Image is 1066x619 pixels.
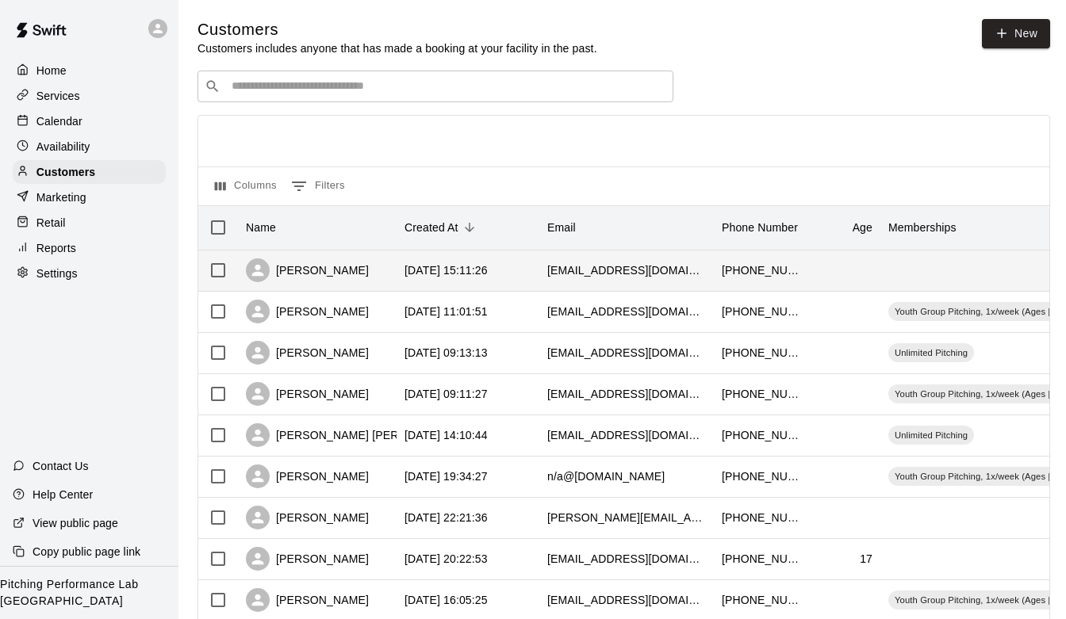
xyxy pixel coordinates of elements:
a: Availability [13,135,166,159]
div: [PERSON_NAME] [246,258,369,282]
div: 2025-08-05 19:34:27 [405,468,488,484]
a: Retail [13,211,166,235]
a: Marketing [13,185,166,209]
div: +18129879689 [722,592,801,608]
div: Search customers by name or email [197,71,673,102]
div: +15026405673 [722,468,801,484]
div: 2025-08-10 15:11:26 [405,262,488,278]
a: New [982,19,1050,48]
div: Unlimited Pitching [888,426,974,445]
div: [PERSON_NAME] [246,588,369,612]
div: +15027791065 [722,427,801,443]
p: Home [36,63,67,78]
div: [PERSON_NAME] [246,382,369,406]
div: 2025-08-04 22:21:36 [405,510,488,525]
div: +15026814388 [722,262,801,278]
div: Unlimited Pitching [888,343,974,362]
div: 2025-08-04 20:22:53 [405,551,488,567]
div: Phone Number [714,205,809,250]
div: 17 [860,551,872,567]
p: Settings [36,266,78,281]
div: leedowning33@gmail.com [547,262,706,278]
p: Copy public page link [33,544,140,560]
a: Customers [13,160,166,184]
div: [PERSON_NAME] [246,300,369,323]
div: +18127047461 [722,345,801,361]
div: sean.morgan@jefferson.kyschools.us [547,510,706,525]
a: Settings [13,262,166,285]
div: [PERSON_NAME] [246,547,369,571]
div: brittfletcher@hotmail.com [547,304,706,319]
div: easonwoodrum2599@gmail.com [547,427,706,443]
div: noahcain72@gmail.com [547,345,706,361]
div: [PERSON_NAME] [246,464,369,488]
div: 2025-08-07 09:11:27 [405,386,488,402]
div: [PERSON_NAME] [PERSON_NAME] [246,423,465,447]
div: 2025-08-06 14:10:44 [405,427,488,443]
p: Marketing [36,189,86,205]
div: Memberships [888,205,957,250]
div: Phone Number [722,205,798,250]
div: Name [246,205,276,250]
p: Availability [36,139,90,155]
p: Calendar [36,113,82,129]
div: +15027161557 [722,551,801,567]
div: +15022961561 [722,510,801,525]
div: jgirl6225@gmail.com [547,592,706,608]
div: +15025105206 [722,304,801,319]
div: n/a@outlook.com [547,468,665,484]
button: Show filters [287,174,349,199]
a: Home [13,59,166,82]
span: Unlimited Pitching [888,346,974,359]
p: Customers [36,164,95,180]
div: bryceabrahamson@gmail.com [547,551,706,567]
div: Created At [405,205,458,250]
p: Services [36,88,80,104]
a: Reports [13,236,166,260]
button: Sort [458,216,481,239]
div: [PERSON_NAME] [246,506,369,529]
div: 2025-08-07 09:13:13 [405,345,488,361]
p: Help Center [33,487,93,502]
div: Age [809,205,880,250]
div: 2025-08-04 16:05:25 [405,592,488,608]
div: Email [547,205,576,250]
div: bulldog7673@gmail.com [547,386,706,402]
a: Calendar [13,109,166,133]
p: Retail [36,215,66,231]
div: Created At [397,205,539,250]
p: Reports [36,240,76,256]
p: Customers includes anyone that has made a booking at your facility in the past. [197,40,597,56]
div: Email [539,205,714,250]
div: Name [238,205,397,250]
div: 2025-08-09 11:01:51 [405,304,488,319]
div: Age [853,205,872,250]
button: Select columns [211,174,281,199]
span: Unlimited Pitching [888,429,974,441]
div: +15029304115 [722,386,801,402]
p: Contact Us [33,458,89,474]
div: [PERSON_NAME] [246,341,369,365]
p: View public page [33,515,118,531]
a: Services [13,84,166,108]
h5: Customers [197,19,597,40]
